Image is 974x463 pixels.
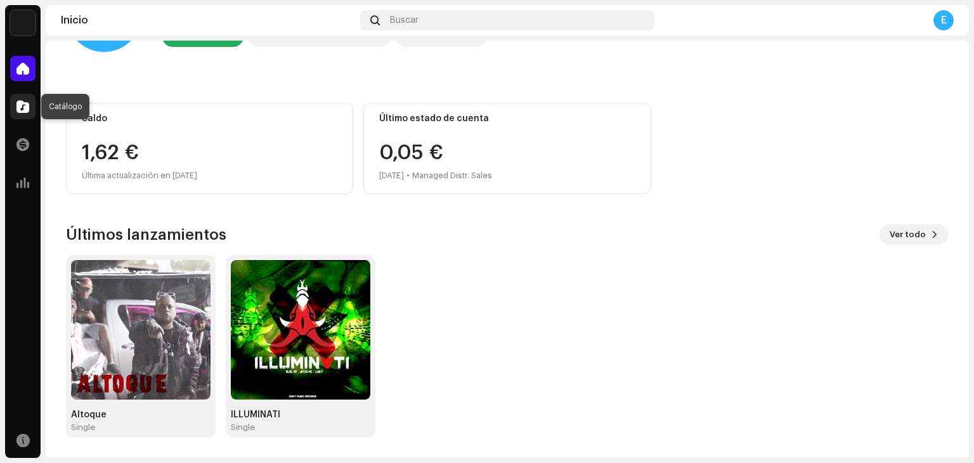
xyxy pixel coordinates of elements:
div: Inicio [61,15,355,25]
div: Último estado de cuenta [379,114,635,124]
div: Saldo [82,114,337,124]
img: 297a105e-aa6c-4183-9ff4-27133c00f2e2 [10,10,36,36]
re-o-card-value: Último estado de cuenta [363,103,651,194]
div: Altoque [71,410,211,420]
div: • [406,168,410,183]
div: Single [231,422,255,433]
button: Ver todo [880,225,949,245]
div: Última actualización en [DATE] [82,168,337,183]
div: [DATE] [379,168,404,183]
img: 807ba388-6581-4205-9688-e0d70379d895 [71,260,211,400]
div: Managed Distr. Sales [412,168,492,183]
h3: Últimos lanzamientos [66,225,226,245]
span: Buscar [390,15,419,25]
div: Single [71,422,95,433]
re-o-card-value: Saldo [66,103,353,194]
div: E [933,10,954,30]
span: Ver todo [890,222,926,247]
div: ILLUMINATI [231,410,370,420]
img: e94495ba-c19f-47f3-a9c8-52abcbfd7602 [231,260,370,400]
